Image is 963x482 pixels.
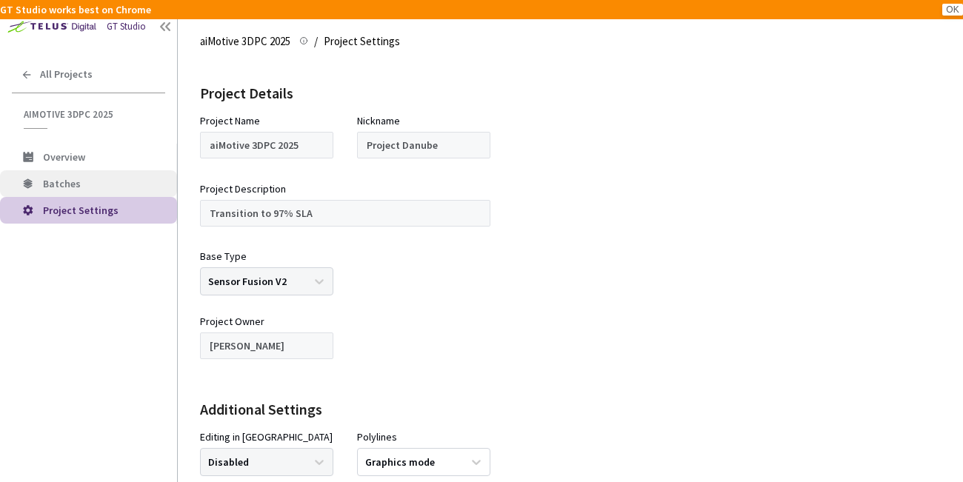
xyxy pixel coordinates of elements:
input: Project Nickname [357,132,490,158]
div: Polylines [357,429,397,444]
span: aiMotive 3DPC 2025 [200,33,290,50]
div: Project Owner [200,313,264,329]
input: Project Description [200,200,490,227]
div: Base Type [200,249,247,264]
span: Overview [43,150,85,164]
input: Project Name [200,132,333,158]
span: All Projects [40,68,93,81]
span: Project Settings [43,204,119,217]
div: Project Details [200,83,941,104]
li: / [314,33,318,50]
span: Batches [43,177,81,190]
span: Project Settings [324,33,400,50]
div: Editing in [GEOGRAPHIC_DATA] [200,429,333,444]
span: aiMotive 3DPC 2025 [24,108,156,121]
div: GT Studio [107,20,146,34]
div: Graphics mode [365,455,435,469]
div: Additional Settings [200,399,941,421]
button: OK [942,4,963,16]
div: Project Description [200,181,286,197]
div: Nickname [357,113,400,129]
div: Project Name [200,113,260,129]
